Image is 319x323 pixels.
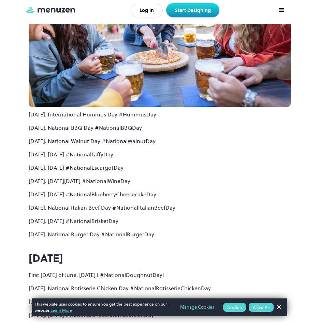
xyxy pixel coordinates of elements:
p: [DATE]. National Walnut Day #NationalWalnutDay [29,137,291,145]
button: Decline [223,303,246,312]
p: [DATE]. National Rocky Road Day #NationalRockyRoadDay [29,297,291,306]
p: First [DATE] of June. [DATE] I #NationalDoughnutDayI [29,271,291,279]
p: [DATE]. International Hummus Day #HummusDay [29,110,291,118]
p: [DATE]. [DATE] #NationalChocolateMacaroonDay [29,311,291,319]
p: [DATE]. [DATE][DATE] #NationalWineDay [29,177,291,185]
p: [DATE]. National Rotisserie Chicken Day #NationalRotisserieChickenDay [29,284,291,292]
span: This website uses cookies to ensure you get the best experience on our website. [35,301,171,313]
a: Dismiss Banner [274,302,284,312]
p: [DATE]. [DATE] #NationalBrisketDay [29,217,291,225]
p: [DATE]. [DATE] #NationalEscargotDay [29,164,291,172]
strong: [DATE] [29,251,63,266]
p: [DATE]. [DATE] #NationalBlueberryCheesecakeDay [29,190,291,198]
button: Allow All [249,303,274,312]
p: [DATE]. National Burger Day #NationalBurgerDay [29,230,291,238]
a: Start Designing [166,3,219,17]
a: Learn More [50,307,72,313]
a: home [25,6,76,14]
p: [DATE]. National Italian Beef Day #NationalItalianBeefDay [29,203,291,212]
a: Manage Cookies [180,304,214,311]
p: [DATE]. [DATE] #NationalTaffyDay [29,150,291,158]
a: Log In [131,4,163,17]
p: [DATE]. National BBQ Day #NationalBBQDay [29,124,291,132]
